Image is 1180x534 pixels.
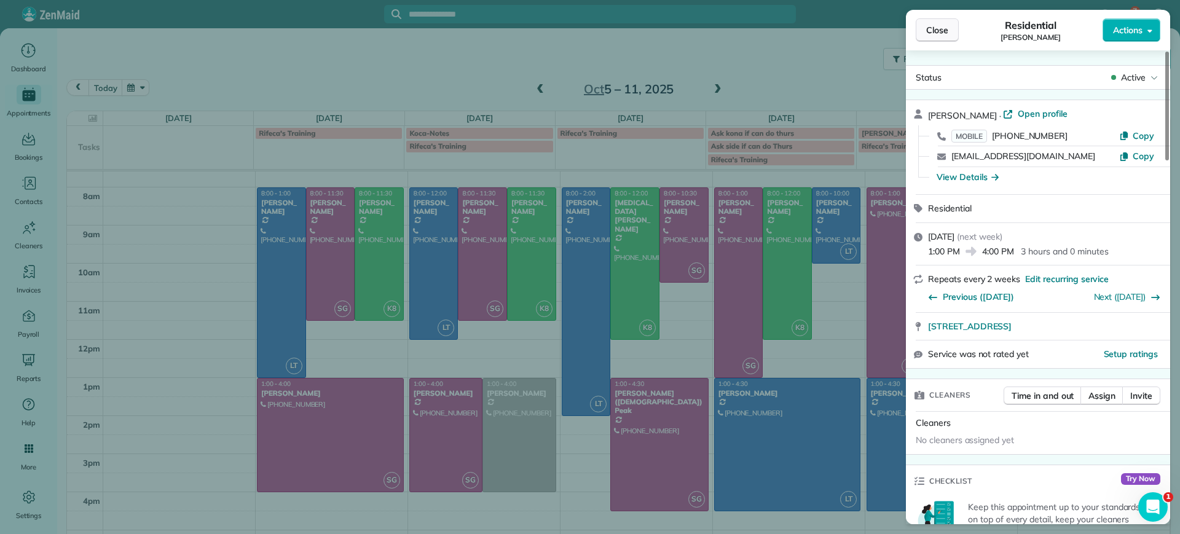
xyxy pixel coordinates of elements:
span: Setup ratings [1104,348,1158,359]
span: MOBILE [951,130,987,143]
span: Residential [1005,18,1057,33]
span: Previous ([DATE]) [943,291,1014,303]
span: Active [1121,71,1146,84]
span: Cleaners [929,389,970,401]
span: Time in and out [1012,390,1074,402]
span: [PERSON_NAME] [1001,33,1061,42]
a: [EMAIL_ADDRESS][DOMAIN_NAME] [951,151,1095,162]
span: Copy [1133,151,1154,162]
span: Edit recurring service [1025,273,1109,285]
span: [DATE] [928,231,954,242]
button: Invite [1122,387,1160,405]
span: [PHONE_NUMBER] [992,130,1068,141]
span: Service was not rated yet [928,348,1029,361]
span: Assign [1088,390,1115,402]
span: 1:00 PM [928,245,960,257]
span: Close [926,24,948,36]
span: [PERSON_NAME] [928,110,997,121]
button: Copy [1119,130,1154,142]
span: Invite [1130,390,1152,402]
button: Close [916,18,959,42]
span: 4:00 PM [982,245,1014,257]
a: Open profile [1003,108,1068,120]
span: · [997,111,1004,120]
span: Cleaners [916,417,951,428]
span: [STREET_ADDRESS] [928,320,1012,332]
span: Try Now [1121,473,1160,485]
p: 3 hours and 0 minutes [1021,245,1108,257]
button: Time in and out [1004,387,1082,405]
span: Checklist [929,475,972,487]
iframe: Intercom live chat [1138,492,1168,522]
button: Setup ratings [1104,348,1158,360]
span: Actions [1113,24,1143,36]
button: Assign [1080,387,1123,405]
span: Copy [1133,130,1154,141]
span: No cleaners assigned yet [916,434,1014,446]
a: [STREET_ADDRESS] [928,320,1163,332]
span: Repeats every 2 weeks [928,273,1020,285]
span: Residential [928,203,972,214]
button: Copy [1119,150,1154,162]
button: Next ([DATE]) [1094,291,1161,303]
a: Next ([DATE]) [1094,291,1146,302]
a: MOBILE[PHONE_NUMBER] [951,130,1068,142]
button: View Details [937,171,999,183]
span: Status [916,72,942,83]
span: ( next week ) [957,231,1003,242]
span: Open profile [1018,108,1068,120]
span: 1 [1163,492,1173,502]
button: Previous ([DATE]) [928,291,1014,303]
